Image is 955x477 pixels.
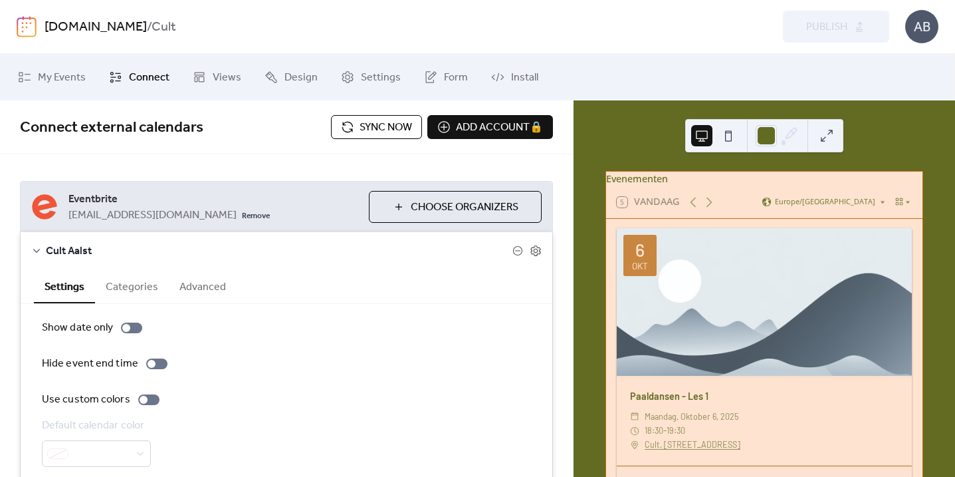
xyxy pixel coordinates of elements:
a: Form [414,59,478,95]
b: / [147,15,152,40]
a: Settings [331,59,411,95]
span: maandag, oktober 6, 2025 [645,410,738,424]
a: Connect [99,59,179,95]
div: ​ [630,438,639,452]
span: 19:30 [667,424,685,438]
span: Connect [129,70,169,86]
a: Cult, [STREET_ADDRESS] [645,438,740,452]
span: Views [213,70,241,86]
span: - [663,424,667,438]
span: Eventbrite [68,192,358,208]
span: Europe/[GEOGRAPHIC_DATA] [775,199,875,206]
span: 18:30 [645,424,663,438]
div: ​ [630,424,639,438]
button: Sync now [331,115,422,139]
img: eventbrite [31,194,58,220]
div: Use custom colors [42,392,130,408]
button: Choose Organizers [369,191,542,223]
div: 6 [635,241,645,259]
span: Design [284,70,318,86]
div: Paaldansen - Les 1 [617,389,912,404]
a: Install [481,59,548,95]
img: logo [17,16,37,37]
b: Cult [152,15,176,40]
span: Settings [361,70,401,86]
a: My Events [8,59,96,95]
span: Cult Aalst [46,243,512,259]
a: [DOMAIN_NAME] [45,15,147,40]
span: Sync now [360,120,412,136]
span: Install [511,70,538,86]
span: [EMAIL_ADDRESS][DOMAIN_NAME] [68,208,237,224]
div: Default calendar color [42,418,148,434]
button: Advanced [169,269,237,302]
a: Design [255,59,328,95]
div: Evenementen [606,172,922,186]
span: Connect external calendars [20,113,203,142]
button: Settings [34,269,95,303]
div: Hide event end time [42,356,138,372]
div: okt [632,261,648,271]
div: Show date only [42,320,113,336]
span: Remove [242,211,270,222]
span: Choose Organizers [411,200,518,216]
div: ​ [630,410,639,424]
span: Form [444,70,468,86]
span: My Events [38,70,86,86]
button: Categories [95,269,169,302]
a: Views [183,59,251,95]
div: AB [905,10,938,43]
